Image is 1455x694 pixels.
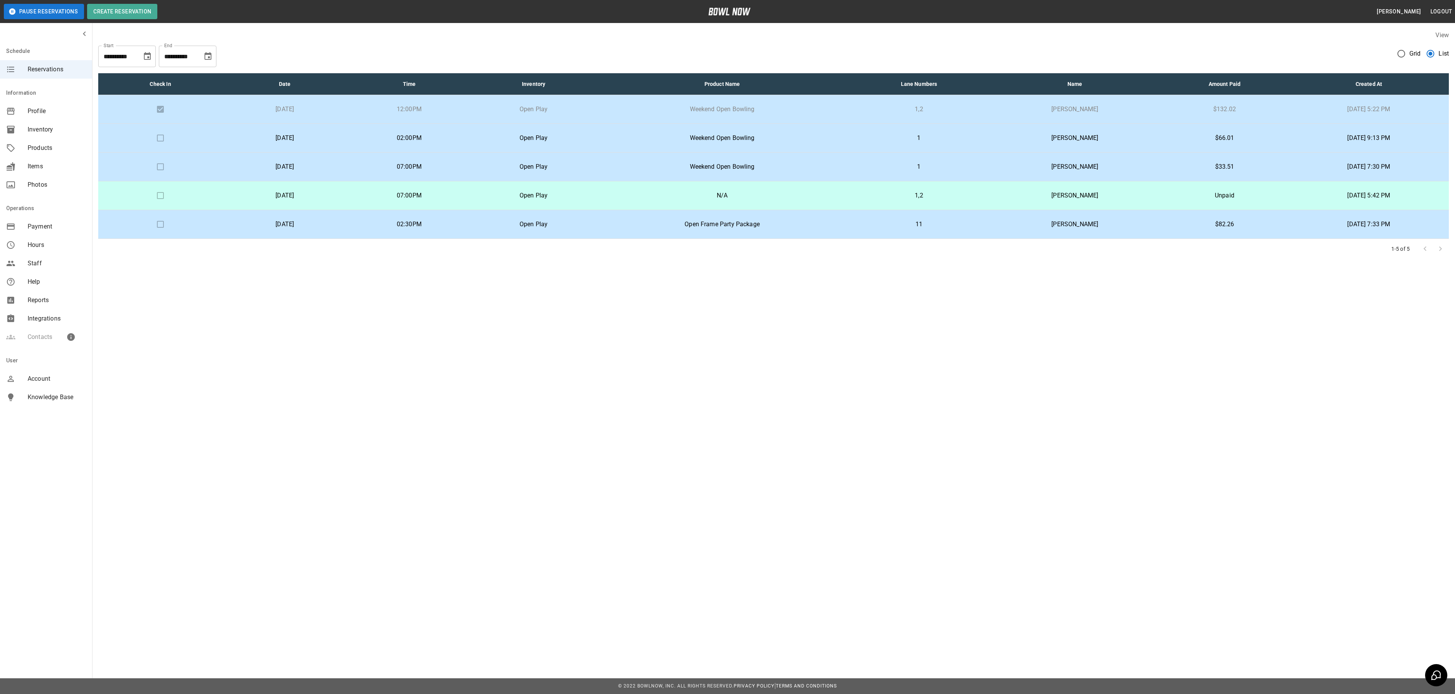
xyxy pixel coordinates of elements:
[28,393,86,402] span: Knowledge Base
[1289,73,1449,95] th: Created At
[996,162,1155,171] p: [PERSON_NAME]
[618,683,734,689] span: © 2022 BowlNow, Inc. All Rights Reserved.
[1295,162,1443,171] p: [DATE] 7:30 PM
[200,49,216,64] button: Choose date, selected date is Oct 20, 2025
[4,4,84,19] button: Pause Reservations
[98,73,223,95] th: Check In
[28,277,86,286] span: Help
[996,191,1155,200] p: [PERSON_NAME]
[990,73,1161,95] th: Name
[855,105,983,114] p: 1,2
[1160,73,1289,95] th: Amount Paid
[1166,220,1283,229] p: $82.26
[472,73,596,95] th: Inventory
[28,162,86,171] span: Items
[353,105,465,114] p: 12:00PM
[708,8,751,15] img: logo
[596,73,849,95] th: Product Name
[229,220,341,229] p: [DATE]
[353,162,465,171] p: 07:00PM
[28,180,86,189] span: Photos
[353,191,465,200] p: 07:00PM
[478,191,590,200] p: Open Play
[353,133,465,143] p: 02:00PM
[996,133,1155,143] p: [PERSON_NAME]
[855,220,983,229] p: 11
[28,374,86,383] span: Account
[28,143,86,153] span: Products
[229,162,341,171] p: [DATE]
[602,191,843,200] p: N/A
[855,191,983,200] p: 1,2
[87,4,157,19] button: Create Reservation
[1427,5,1455,19] button: Logout
[1295,133,1443,143] p: [DATE] 9:13 PM
[1295,191,1443,200] p: [DATE] 5:42 PM
[1166,162,1283,171] p: $33.51
[478,105,590,114] p: Open Play
[353,220,465,229] p: 02:30PM
[1435,31,1449,39] label: View
[602,162,843,171] p: Weekend Open Bowling
[478,220,590,229] p: Open Play
[28,259,86,268] span: Staff
[1374,5,1424,19] button: [PERSON_NAME]
[1295,105,1443,114] p: [DATE] 5:22 PM
[734,683,774,689] a: Privacy Policy
[223,73,347,95] th: Date
[1439,49,1449,58] span: List
[28,314,86,323] span: Integrations
[1166,191,1283,200] p: Unpaid
[1295,220,1443,229] p: [DATE] 7:33 PM
[28,222,86,231] span: Payment
[28,65,86,74] span: Reservations
[602,105,843,114] p: Weekend Open Bowling
[478,133,590,143] p: Open Play
[602,133,843,143] p: Weekend Open Bowling
[855,133,983,143] p: 1
[1166,133,1283,143] p: $66.01
[229,133,341,143] p: [DATE]
[347,73,471,95] th: Time
[848,73,989,95] th: Lane Numbers
[229,105,341,114] p: [DATE]
[28,296,86,305] span: Reports
[1391,245,1410,253] p: 1-5 of 5
[140,49,155,64] button: Choose date, selected date is Sep 20, 2025
[996,105,1155,114] p: [PERSON_NAME]
[602,220,843,229] p: Open Frame Party Package
[996,220,1155,229] p: [PERSON_NAME]
[478,162,590,171] p: Open Play
[28,107,86,116] span: Profile
[1409,49,1421,58] span: Grid
[776,683,837,689] a: Terms and Conditions
[1166,105,1283,114] p: $132.02
[28,125,86,134] span: Inventory
[855,162,983,171] p: 1
[28,240,86,250] span: Hours
[229,191,341,200] p: [DATE]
